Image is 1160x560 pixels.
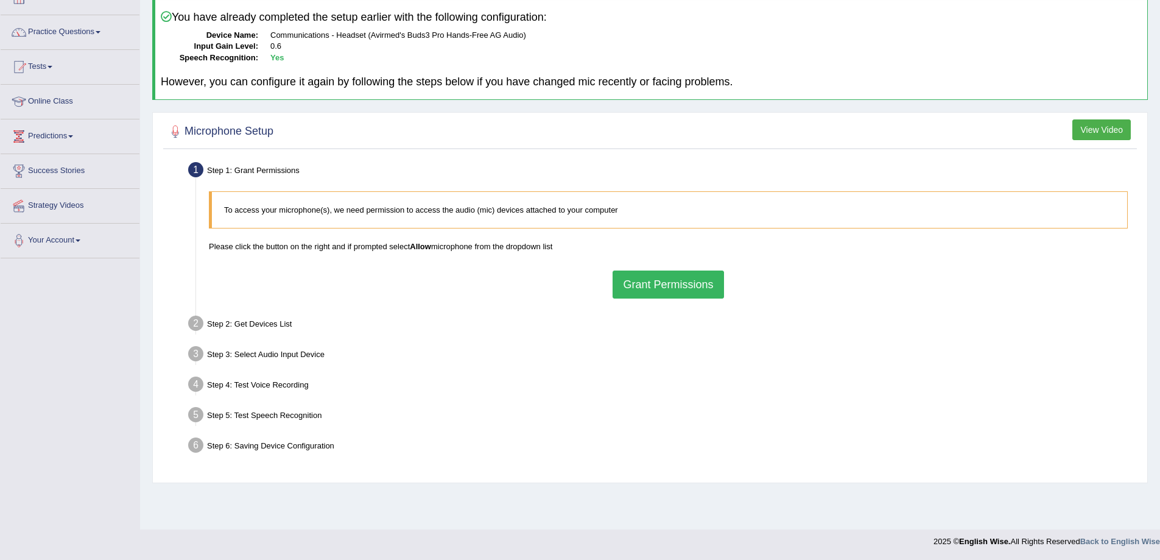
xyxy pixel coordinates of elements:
[209,241,1128,252] p: Please click the button on the right and if prompted select microphone from the dropdown list
[183,403,1142,430] div: Step 5: Test Speech Recognition
[166,122,273,141] h2: Microphone Setup
[933,530,1160,547] div: 2025 © All Rights Reserved
[183,312,1142,339] div: Step 2: Get Devices List
[270,41,1142,52] dd: 0.6
[1,50,139,80] a: Tests
[224,204,1115,216] p: To access your microphone(s), we need permission to access the audio (mic) devices attached to yo...
[959,537,1010,546] strong: English Wise.
[1,224,139,254] a: Your Account
[1,85,139,115] a: Online Class
[183,373,1142,400] div: Step 4: Test Voice Recording
[161,30,258,41] dt: Device Name:
[270,53,284,62] b: Yes
[613,271,723,299] button: Grant Permissions
[183,434,1142,461] div: Step 6: Saving Device Configuration
[183,158,1142,185] div: Step 1: Grant Permissions
[1,15,139,46] a: Practice Questions
[1072,119,1131,140] button: View Video
[270,30,1142,41] dd: Communications - Headset (Avirmed's Buds3 Pro Hands-Free AG Audio)
[1080,537,1160,546] a: Back to English Wise
[1,189,139,219] a: Strategy Videos
[1,154,139,185] a: Success Stories
[1,119,139,150] a: Predictions
[410,242,431,251] b: Allow
[161,76,1142,88] h4: However, you can configure it again by following the steps below if you have changed mic recently...
[161,52,258,64] dt: Speech Recognition:
[183,342,1142,369] div: Step 3: Select Audio Input Device
[161,11,1142,24] h4: You have already completed the setup earlier with the following configuration:
[161,41,258,52] dt: Input Gain Level:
